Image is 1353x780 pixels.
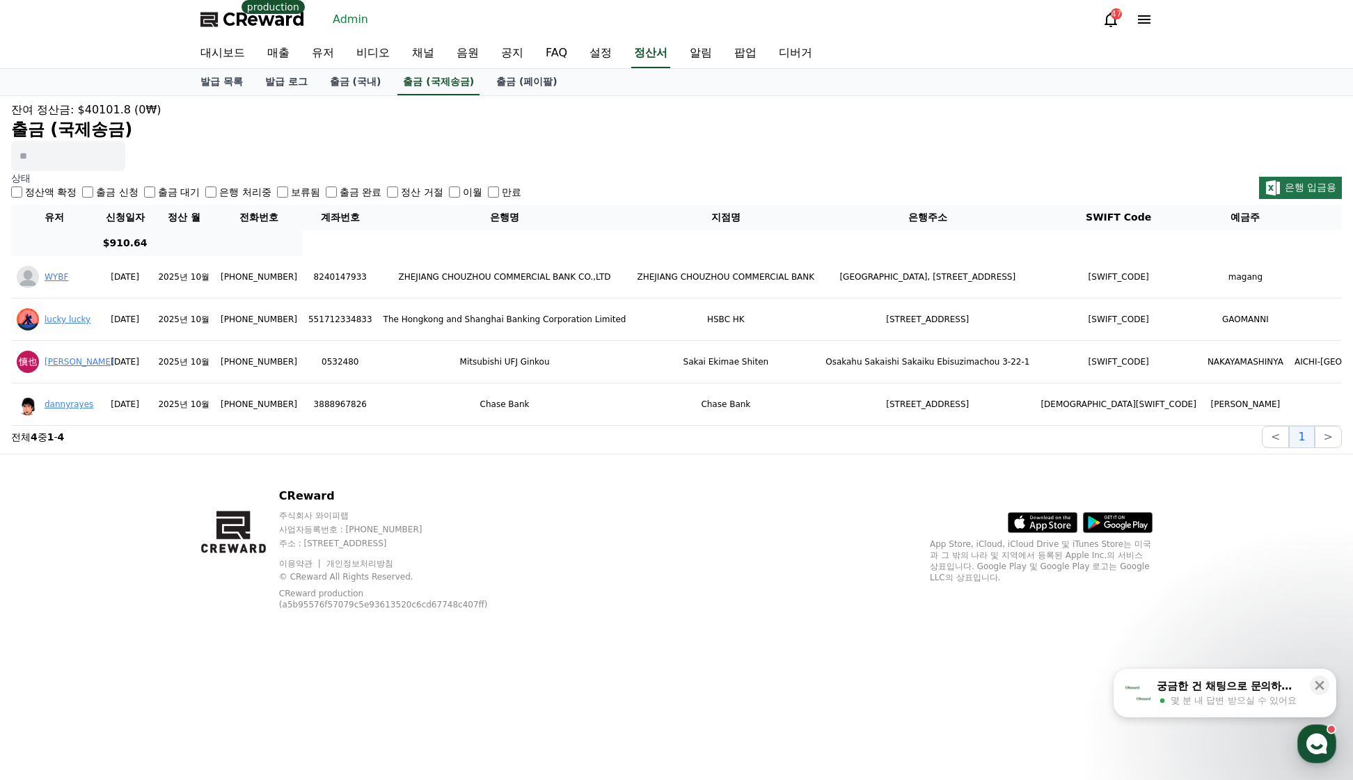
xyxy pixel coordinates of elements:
span: 홈 [44,462,52,473]
p: © CReward All Rights Reserved. [279,571,523,582]
a: 발급 로그 [254,69,319,95]
th: 유저 [11,205,97,230]
span: $40101.8 (0₩) [78,103,161,116]
td: [PERSON_NAME] [1202,383,1289,426]
td: Chase Bank [632,383,821,426]
a: 유저 [301,39,345,68]
a: 공지 [490,39,535,68]
span: 대화 [127,463,144,474]
td: 2025년 10월 [152,341,215,383]
strong: 1 [47,431,54,443]
td: [PHONE_NUMBER] [215,299,303,341]
a: Admin [327,8,374,31]
span: 잔여 정산금: [11,103,74,116]
td: The Hongkong and Shanghai Banking Corporation Limited [378,299,632,341]
td: [DATE] [97,341,153,383]
a: 팝업 [723,39,768,68]
button: 은행 입금용 [1259,177,1342,199]
label: 출금 대기 [158,185,200,199]
td: 8240147933 [303,256,378,299]
label: 출금 완료 [340,185,381,199]
th: 은행주소 [820,205,1035,230]
a: lucky lucky [45,315,90,324]
td: [PHONE_NUMBER] [215,341,303,383]
a: dannyrayes [45,399,93,409]
td: [DATE] [97,256,153,299]
label: 이월 [463,185,482,199]
a: 출금 (페이팔) [485,69,569,95]
th: 계좌번호 [303,205,378,230]
td: [SWIFT_CODE] [1035,256,1202,299]
a: 홈 [4,441,92,476]
a: [PERSON_NAME] [45,357,114,367]
label: 은행 처리중 [219,185,271,199]
img: ACg8ocICYcyhzb4DiIlLgWHm1HouWHV9IfBHsseY6-lICs4xbcMcQQ=s96-c [17,351,39,373]
img: YY09Sep%2014,%202025114636_ba20bdbb2ff11d531fc91687c2d3da23071063c100a0b67282997652a829cc91.webp [17,393,39,415]
td: 2025년 10월 [152,383,215,426]
a: 이용약관 [279,559,323,568]
button: 1 [1289,426,1314,448]
td: magang [1202,256,1289,299]
a: 출금 (국제송금) [397,69,480,95]
a: 발급 목록 [189,69,254,95]
td: 0532480 [303,341,378,383]
td: [PHONE_NUMBER] [215,256,303,299]
td: [STREET_ADDRESS] [820,383,1035,426]
td: HSBC HK [632,299,821,341]
label: 보류됨 [291,185,320,199]
button: > [1315,426,1342,448]
a: 정산서 [631,39,670,68]
button: < [1262,426,1289,448]
strong: 4 [58,431,65,443]
th: 전화번호 [215,205,303,230]
a: 채널 [401,39,445,68]
th: 정산 월 [152,205,215,230]
a: WYBF [45,272,68,282]
th: 지점명 [632,205,821,230]
strong: 4 [31,431,38,443]
th: 예금주 [1202,205,1289,230]
td: [SWIFT_CODE] [1035,299,1202,341]
p: 주식회사 와이피랩 [279,510,523,521]
a: 개인정보처리방침 [326,559,393,568]
th: 은행명 [378,205,632,230]
span: 설정 [215,462,232,473]
td: [DATE] [97,299,153,341]
label: 정산 거절 [401,185,443,199]
h2: 출금 (국제송금) [11,118,1342,141]
p: CReward [279,488,523,504]
span: CReward [223,8,305,31]
label: 출금 신청 [96,185,138,199]
a: FAQ [535,39,578,68]
p: 주소 : [STREET_ADDRESS] [279,538,523,549]
img: ACg8ocJb61zDav7_j1vo4vlqNDPTaQ6MUX-FqAyjDnV4yy8Pu6nRVto=s96-c [17,308,39,331]
p: 사업자등록번호 : [PHONE_NUMBER] [279,524,523,535]
td: GAOMANNI [1202,299,1289,341]
td: 2025년 10월 [152,299,215,341]
td: [STREET_ADDRESS] [820,299,1035,341]
a: 출금 (국내) [319,69,393,95]
a: 대시보드 [189,39,256,68]
span: 은행 입금용 [1285,182,1336,193]
td: ZHEJIANG CHOUZHOU COMMERCIAL BANK CO.,LTD [378,256,632,299]
p: App Store, iCloud, iCloud Drive 및 iTunes Store는 미국과 그 밖의 나라 및 지역에서 등록된 Apple Inc.의 서비스 상표입니다. Goo... [930,539,1153,583]
a: 디버거 [768,39,823,68]
td: Sakai Ekimae Shiten [632,341,821,383]
a: 47 [1102,11,1119,28]
p: $910.64 [103,236,148,250]
td: NAKAYAMASHINYA [1202,341,1289,383]
p: 전체 중 - [11,430,64,444]
td: [SWIFT_CODE] [1035,341,1202,383]
a: 비디오 [345,39,401,68]
a: 알림 [679,39,723,68]
p: CReward production (a5b95576f57079c5e93613520c6cd67748c407ff) [279,588,502,610]
label: 만료 [502,185,521,199]
td: 3888967826 [303,383,378,426]
th: 신청일자 [97,205,153,230]
label: 정산액 확정 [25,185,77,199]
td: Mitsubishi UFJ Ginkou [378,341,632,383]
img: profile_blank.webp [17,266,39,288]
td: 2025년 10월 [152,256,215,299]
td: Osakahu Sakaishi Sakaiku Ebisuzimachou 3-22-1 [820,341,1035,383]
td: Chase Bank [378,383,632,426]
